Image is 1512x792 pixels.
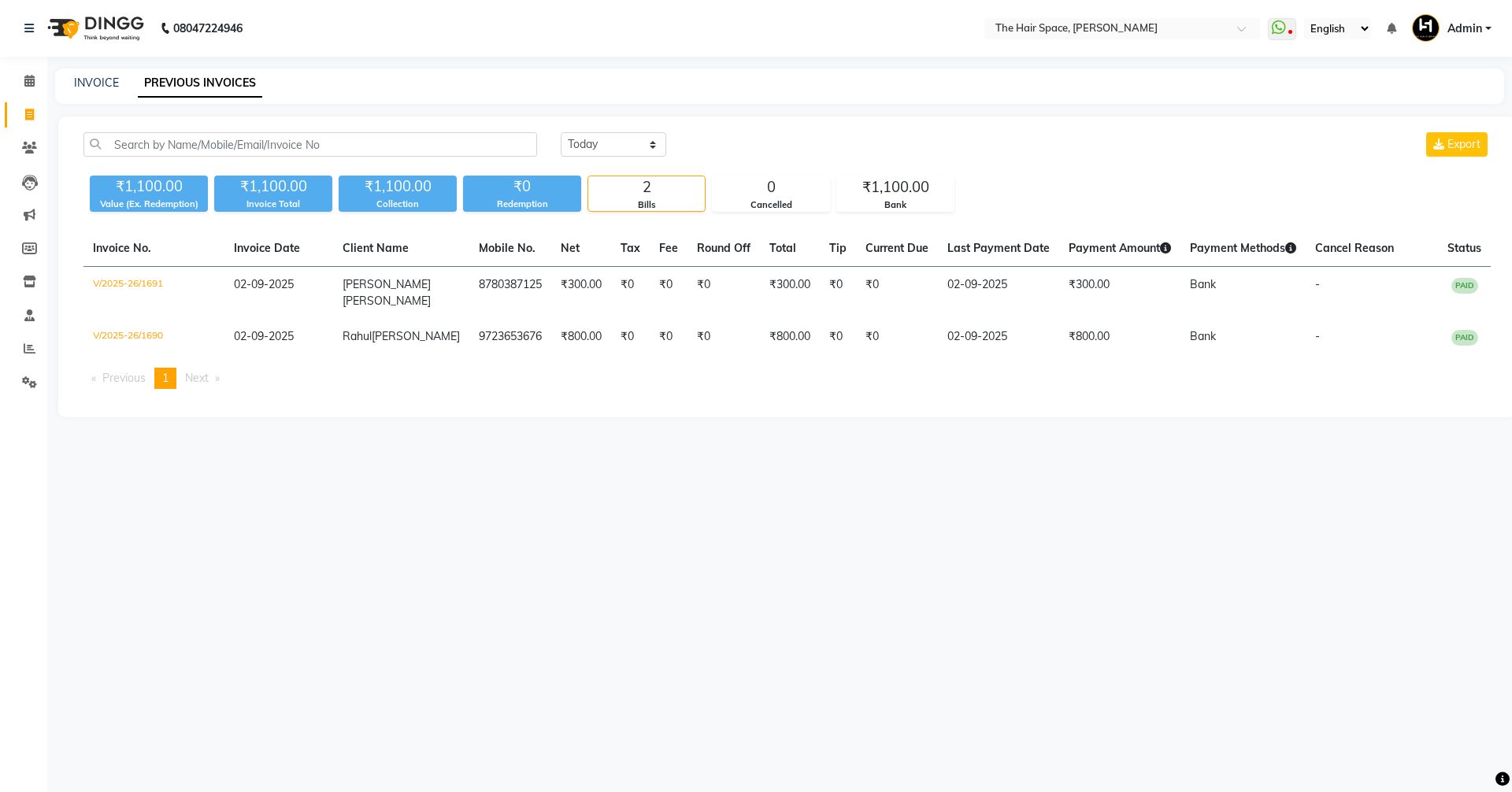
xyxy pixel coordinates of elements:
span: [PERSON_NAME] [343,277,431,291]
b: 08047224946 [173,6,243,50]
td: ₹0 [856,267,938,320]
td: ₹0 [611,267,650,320]
td: ₹300.00 [1059,267,1180,320]
td: V/2025-26/1691 [83,267,224,320]
div: ₹0 [463,176,581,198]
span: Total [769,241,796,255]
span: Round Off [697,241,750,255]
span: Cancel Reason [1315,241,1394,255]
span: Bank [1190,329,1216,343]
input: Search by Name/Mobile/Email/Invoice No [83,132,537,157]
span: Status [1447,241,1481,255]
td: V/2025-26/1690 [83,319,224,355]
span: Fee [659,241,678,255]
td: 9723653676 [469,319,551,355]
div: Bills [588,198,705,212]
nav: Pagination [83,368,1491,389]
span: PAID [1451,278,1478,294]
div: Invoice Total [214,198,332,211]
button: Export [1426,132,1488,157]
span: 1 [162,371,169,385]
td: ₹0 [650,267,687,320]
td: 02-09-2025 [938,267,1059,320]
td: ₹300.00 [760,267,820,320]
td: ₹800.00 [551,319,611,355]
div: ₹1,100.00 [90,176,208,198]
span: Admin [1447,20,1482,37]
td: ₹0 [687,319,760,355]
span: Mobile No. [479,241,535,255]
span: Previous [102,371,146,385]
td: 8780387125 [469,267,551,320]
div: Redemption [463,198,581,211]
span: Invoice No. [93,241,151,255]
span: Invoice Date [234,241,300,255]
img: Admin [1412,14,1440,42]
span: Last Payment Date [947,241,1050,255]
span: Payment Methods [1190,241,1296,255]
span: - [1315,329,1320,343]
span: - [1315,277,1320,291]
td: ₹0 [650,319,687,355]
td: ₹0 [820,319,856,355]
span: Next [185,371,209,385]
td: 02-09-2025 [938,319,1059,355]
div: 0 [713,176,829,198]
span: Payment Amount [1069,241,1171,255]
span: Tip [829,241,847,255]
td: ₹0 [611,319,650,355]
span: PAID [1451,330,1478,346]
span: Current Due [865,241,928,255]
span: 02-09-2025 [234,329,294,343]
a: PREVIOUS INVOICES [138,69,262,98]
td: ₹300.00 [551,267,611,320]
div: Cancelled [713,198,829,212]
td: ₹800.00 [760,319,820,355]
div: ₹1,100.00 [214,176,332,198]
span: Client Name [343,241,409,255]
div: Value (Ex. Redemption) [90,198,208,211]
div: 2 [588,176,705,198]
td: ₹0 [820,267,856,320]
span: Rahul [343,329,372,343]
td: ₹0 [856,319,938,355]
td: ₹0 [687,267,760,320]
span: Export [1447,137,1480,151]
div: Collection [339,198,457,211]
div: ₹1,100.00 [837,176,954,198]
img: logo [40,6,148,50]
span: [PERSON_NAME] [343,294,431,308]
span: Tax [621,241,640,255]
a: INVOICE [74,76,119,90]
span: Bank [1190,277,1216,291]
span: [PERSON_NAME] [372,329,460,343]
div: Bank [837,198,954,212]
td: ₹800.00 [1059,319,1180,355]
span: Net [561,241,580,255]
span: 02-09-2025 [234,277,294,291]
div: ₹1,100.00 [339,176,457,198]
